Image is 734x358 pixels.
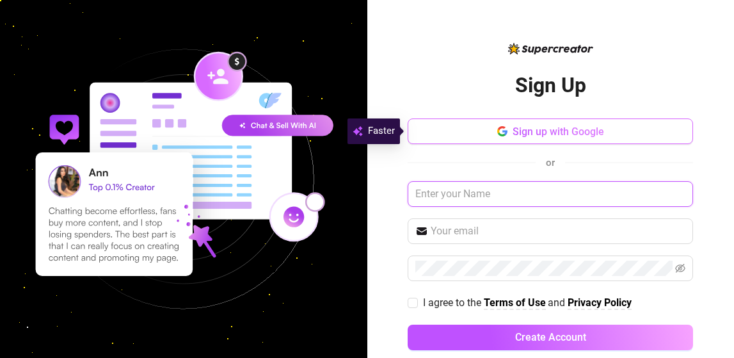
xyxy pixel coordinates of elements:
[508,43,593,54] img: logo-BBDzfeDw.svg
[568,297,632,309] strong: Privacy Policy
[423,297,484,309] span: I agree to the
[368,124,395,139] span: Faster
[484,297,546,309] strong: Terms of Use
[408,181,693,207] input: Enter your Name
[515,331,586,343] span: Create Account
[513,126,604,138] span: Sign up with Google
[408,325,693,350] button: Create Account
[548,297,568,309] span: and
[484,297,546,310] a: Terms of Use
[408,118,693,144] button: Sign up with Google
[353,124,363,139] img: svg%3e
[675,263,685,273] span: eye-invisible
[568,297,632,310] a: Privacy Policy
[515,72,586,99] h2: Sign Up
[431,224,685,239] input: Your email
[546,157,555,168] span: or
